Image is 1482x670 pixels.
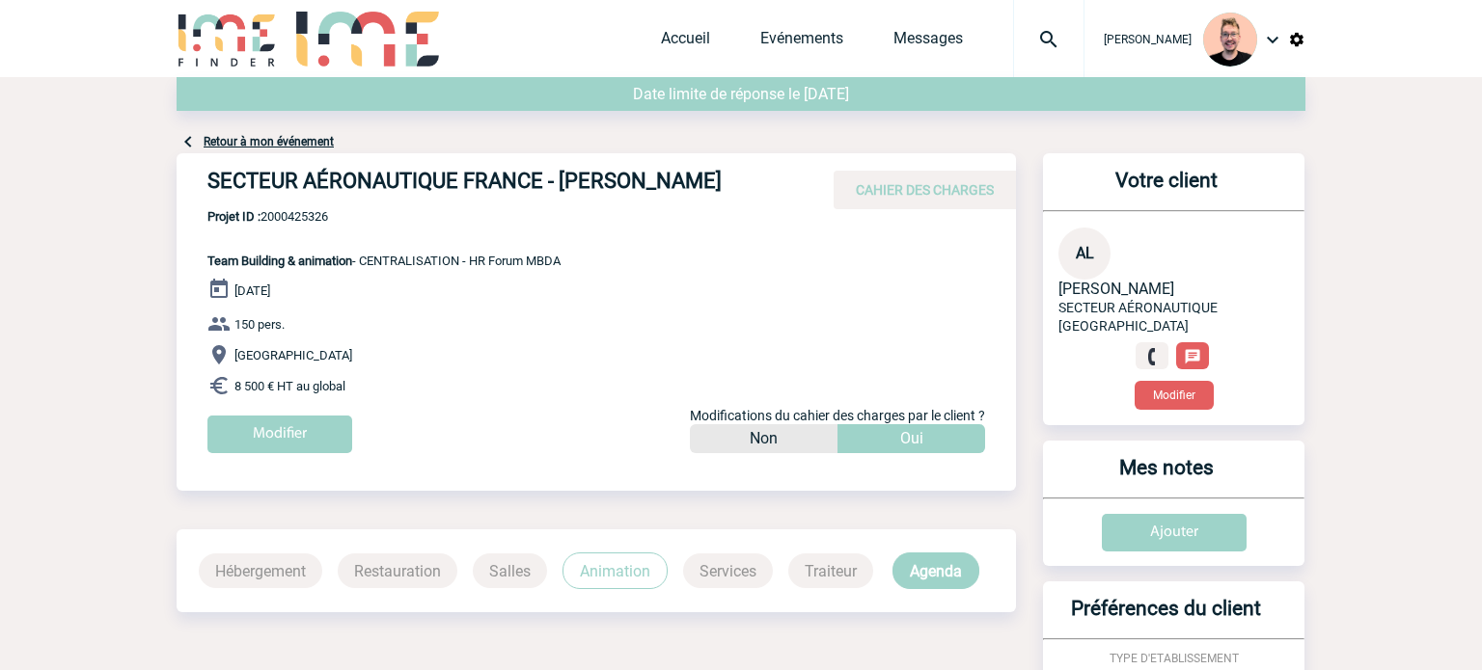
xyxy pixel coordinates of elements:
span: SECTEUR AÉRONAUTIQUE [GEOGRAPHIC_DATA] [1058,300,1218,334]
h3: Préférences du client [1051,597,1281,638]
button: Modifier [1135,381,1214,410]
input: Ajouter [1102,514,1247,551]
span: [GEOGRAPHIC_DATA] [234,348,352,362]
input: Modifier [207,415,352,453]
span: Modifications du cahier des charges par le client ? [690,408,985,423]
p: Agenda [892,552,979,589]
span: CAHIER DES CHARGES [856,182,994,198]
span: [DATE] [234,283,270,298]
img: fixe.png [1143,348,1161,365]
img: IME-Finder [177,12,277,67]
span: [PERSON_NAME] [1104,33,1192,46]
p: Oui [900,424,923,453]
img: chat-24-px-w.png [1184,348,1201,365]
span: [PERSON_NAME] [1058,280,1174,298]
a: Evénements [760,29,843,56]
span: Team Building & animation [207,254,352,268]
b: Projet ID : [207,209,261,224]
p: Non [750,424,778,453]
h3: Mes notes [1051,456,1281,497]
p: Salles [473,553,547,588]
h4: SECTEUR AÉRONAUTIQUE FRANCE - [PERSON_NAME] [207,169,786,201]
span: 150 pers. [234,317,285,332]
p: Hébergement [199,553,322,588]
span: Date limite de réponse le [DATE] [633,85,849,103]
a: Accueil [661,29,710,56]
span: 2000425326 [207,209,561,224]
p: Services [683,553,773,588]
a: Retour à mon événement [204,135,334,148]
p: Restauration [338,553,457,588]
img: 129741-1.png [1203,13,1257,67]
p: Traiteur [788,553,873,588]
h3: Votre client [1051,169,1281,210]
span: AL [1076,244,1094,262]
p: Animation [563,552,668,589]
a: Messages [893,29,963,56]
span: 8 500 € HT au global [234,379,345,393]
span: - CENTRALISATION - HR Forum MBDA [207,254,561,268]
span: TYPE D'ETABLISSEMENT [1110,652,1239,665]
